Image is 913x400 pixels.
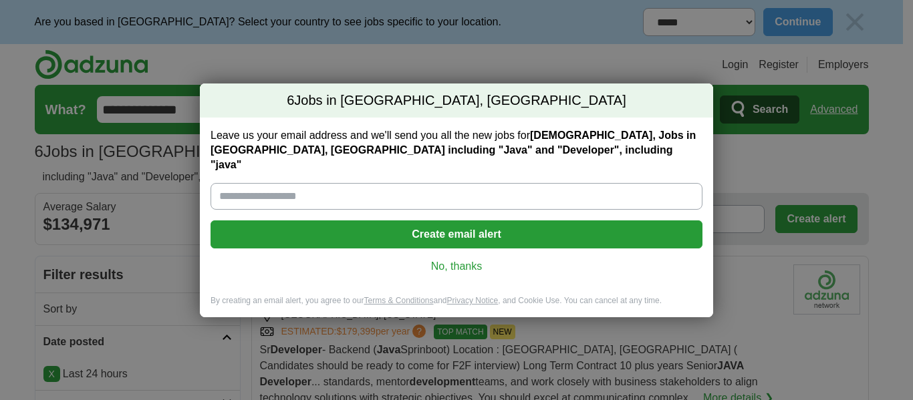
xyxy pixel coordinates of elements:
a: No, thanks [221,259,692,274]
h2: Jobs in [GEOGRAPHIC_DATA], [GEOGRAPHIC_DATA] [200,83,713,118]
a: Terms & Conditions [364,296,433,305]
label: Leave us your email address and we'll send you all the new jobs for [211,128,702,172]
strong: [DEMOGRAPHIC_DATA], Jobs in [GEOGRAPHIC_DATA], [GEOGRAPHIC_DATA] including "Java" and "Developer"... [211,130,696,170]
a: Privacy Notice [447,296,499,305]
span: 6 [287,91,294,110]
button: Create email alert [211,220,702,248]
div: By creating an email alert, you agree to our and , and Cookie Use. You can cancel at any time. [200,295,713,317]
